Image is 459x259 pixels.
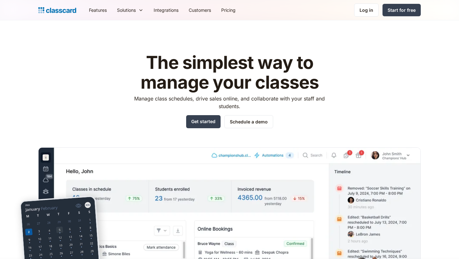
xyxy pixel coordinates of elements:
a: Pricing [216,3,241,17]
a: Log in [354,4,379,17]
a: Logo [38,6,76,15]
a: Customers [184,3,216,17]
p: Manage class schedules, drive sales online, and collaborate with your staff and students. [128,95,331,110]
a: Schedule a demo [224,115,273,128]
a: Integrations [149,3,184,17]
div: Log in [360,7,373,13]
a: Start for free [382,4,421,16]
div: Start for free [388,7,416,13]
div: Solutions [117,7,136,13]
h1: The simplest way to manage your classes [128,53,331,92]
a: Features [84,3,112,17]
a: Get started [186,115,221,128]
